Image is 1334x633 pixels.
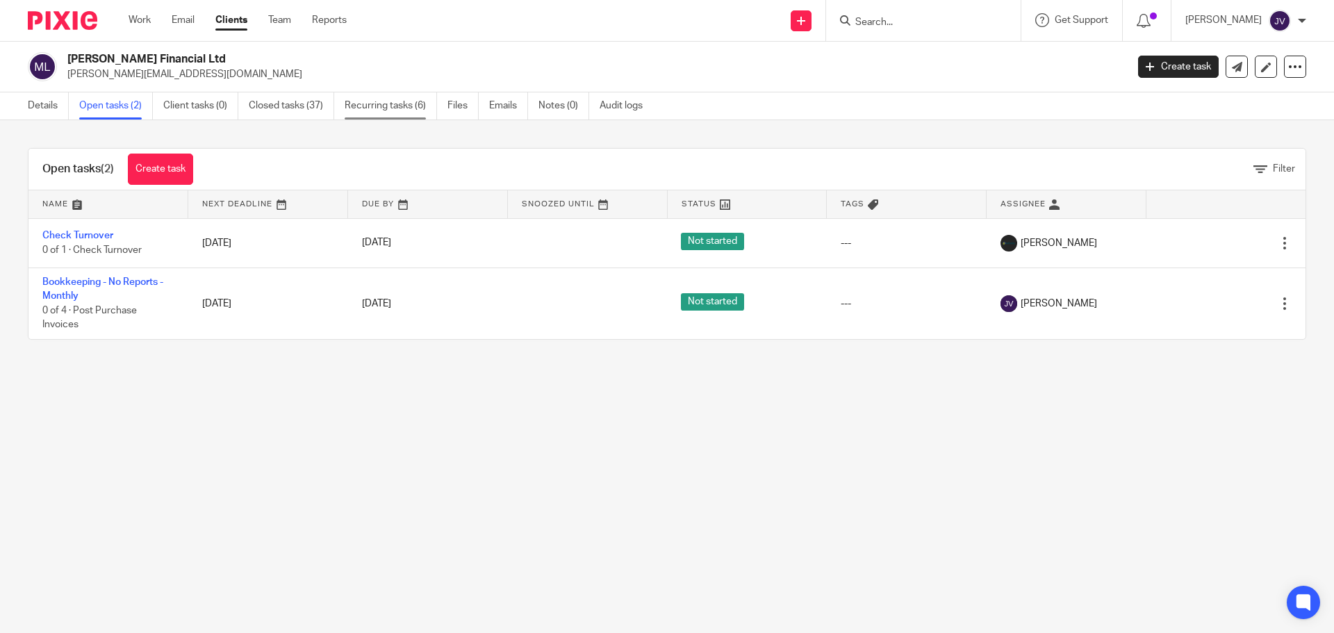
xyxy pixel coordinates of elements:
[42,231,113,240] a: Check Turnover
[28,52,57,81] img: svg%3E
[172,13,195,27] a: Email
[67,67,1117,81] p: [PERSON_NAME][EMAIL_ADDRESS][DOMAIN_NAME]
[489,92,528,120] a: Emails
[522,200,595,208] span: Snoozed Until
[1021,236,1097,250] span: [PERSON_NAME]
[681,293,744,311] span: Not started
[67,52,907,67] h2: [PERSON_NAME] Financial Ltd
[538,92,589,120] a: Notes (0)
[362,238,391,248] span: [DATE]
[42,306,137,330] span: 0 of 4 · Post Purchase Invoices
[312,13,347,27] a: Reports
[129,13,151,27] a: Work
[362,299,391,309] span: [DATE]
[79,92,153,120] a: Open tasks (2)
[249,92,334,120] a: Closed tasks (37)
[188,218,348,268] td: [DATE]
[128,154,193,185] a: Create task
[268,13,291,27] a: Team
[28,11,97,30] img: Pixie
[42,277,163,301] a: Bookkeeping - No Reports - Monthly
[1021,297,1097,311] span: [PERSON_NAME]
[841,297,973,311] div: ---
[600,92,653,120] a: Audit logs
[841,236,973,250] div: ---
[188,268,348,338] td: [DATE]
[1185,13,1262,27] p: [PERSON_NAME]
[163,92,238,120] a: Client tasks (0)
[681,233,744,250] span: Not started
[1138,56,1219,78] a: Create task
[854,17,979,29] input: Search
[1273,164,1295,174] span: Filter
[101,163,114,174] span: (2)
[1000,295,1017,312] img: svg%3E
[1269,10,1291,32] img: svg%3E
[28,92,69,120] a: Details
[841,200,864,208] span: Tags
[1000,235,1017,252] img: Infinity%20Logo%20with%20Whitespace%20.png
[42,245,142,255] span: 0 of 1 · Check Turnover
[215,13,247,27] a: Clients
[1055,15,1108,25] span: Get Support
[682,200,716,208] span: Status
[345,92,437,120] a: Recurring tasks (6)
[447,92,479,120] a: Files
[42,162,114,176] h1: Open tasks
